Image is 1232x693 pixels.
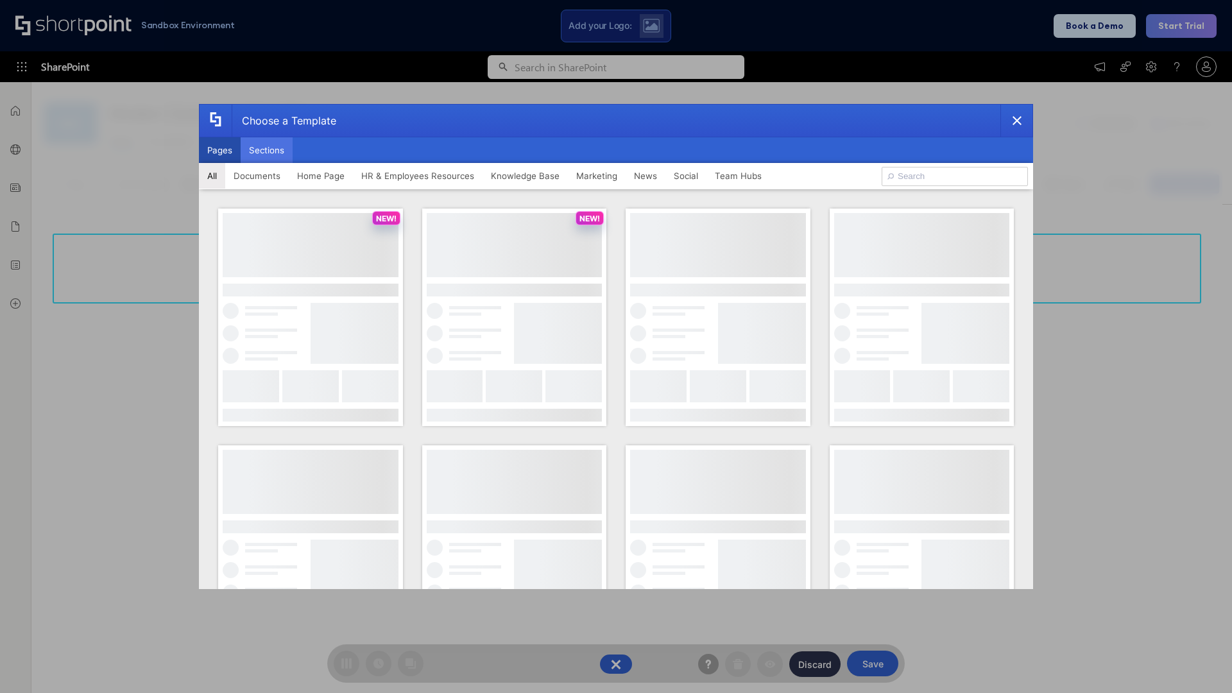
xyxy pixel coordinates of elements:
p: NEW! [376,214,397,223]
button: Sections [241,137,293,163]
p: NEW! [579,214,600,223]
button: Knowledge Base [483,163,568,189]
button: Documents [225,163,289,189]
button: Pages [199,137,241,163]
button: News [626,163,665,189]
button: Team Hubs [706,163,770,189]
button: HR & Employees Resources [353,163,483,189]
input: Search [882,167,1028,186]
div: template selector [199,104,1033,589]
button: Social [665,163,706,189]
button: Home Page [289,163,353,189]
button: Marketing [568,163,626,189]
div: Choose a Template [232,105,336,137]
button: All [199,163,225,189]
iframe: Chat Widget [1168,631,1232,693]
